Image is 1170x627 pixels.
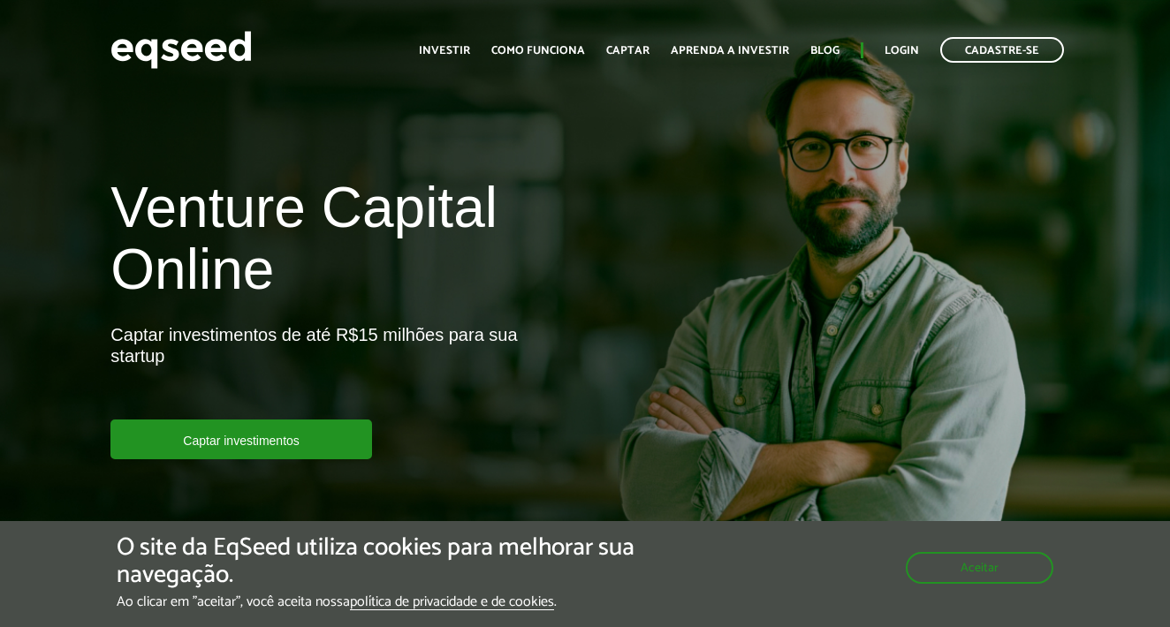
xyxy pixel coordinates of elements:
[110,26,252,73] img: EqSeed
[491,45,585,57] a: Como funciona
[117,534,679,589] h5: O site da EqSeed utiliza cookies para melhorar sua navegação.
[110,324,572,419] p: Captar investimentos de até R$15 milhões para sua startup
[350,595,554,610] a: política de privacidade e de cookies
[419,45,470,57] a: Investir
[110,177,572,310] h1: Venture Capital Online
[810,45,840,57] a: Blog
[885,45,919,57] a: Login
[606,45,650,57] a: Captar
[940,37,1064,63] a: Cadastre-se
[117,593,679,610] p: Ao clicar em "aceitar", você aceita nossa .
[906,552,1053,584] button: Aceitar
[110,419,372,459] a: Captar investimentos
[671,45,789,57] a: Aprenda a investir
